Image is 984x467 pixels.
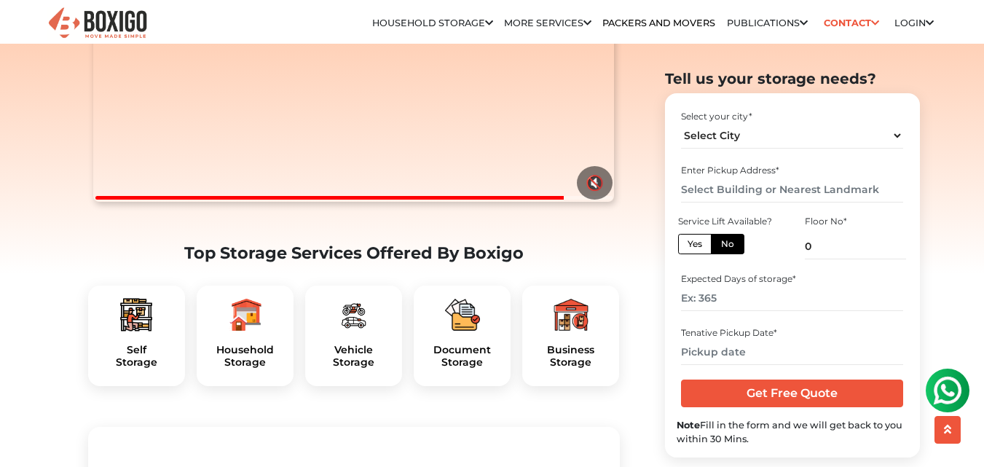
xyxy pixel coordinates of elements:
input: Ex: 4 [805,233,905,259]
input: Get Free Quote [681,380,903,407]
div: Enter Pickup Address [681,163,903,176]
label: No [711,233,744,254]
div: Service Lift Available? [678,214,779,227]
input: Ex: 365 [681,286,903,311]
h2: Tell us your storage needs? [665,70,920,87]
input: Pickup date [681,339,903,364]
a: SelfStorage [100,344,173,369]
img: boxigo_packers_and_movers_plan [227,297,262,332]
img: Boxigo [47,6,149,42]
input: Select Building or Nearest Landmark [681,176,903,202]
div: Floor No [805,214,905,227]
a: BusinessStorage [534,344,607,369]
img: boxigo_packers_and_movers_plan [445,297,480,332]
div: Expected Days of storage [681,272,903,286]
a: Packers and Movers [602,17,715,28]
div: Select your city [681,109,903,122]
img: boxigo_packers_and_movers_plan [119,297,154,332]
a: More services [504,17,591,28]
h5: Household Storage [208,344,282,369]
div: Fill in the form and we will get back to you within 30 Mins. [677,417,908,445]
h5: Business Storage [534,344,607,369]
img: boxigo_packers_and_movers_plan [554,297,589,332]
a: HouseholdStorage [208,344,282,369]
h5: Document Storage [425,344,499,369]
a: Contact [819,12,883,34]
h2: Top Storage Services Offered By Boxigo [88,243,620,263]
h5: Vehicle Storage [317,344,390,369]
img: whatsapp-icon.svg [15,15,44,44]
div: Tenative Pickup Date [681,326,903,339]
b: Note [677,419,700,430]
button: scroll up [934,416,961,444]
a: Login [894,17,934,28]
a: DocumentStorage [425,344,499,369]
a: VehicleStorage [317,344,390,369]
a: Publications [727,17,808,28]
a: Household Storage [372,17,493,28]
label: Yes [678,233,712,254]
h5: Self Storage [100,344,173,369]
button: 🔇 [577,166,613,200]
img: boxigo_packers_and_movers_plan [336,297,371,332]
